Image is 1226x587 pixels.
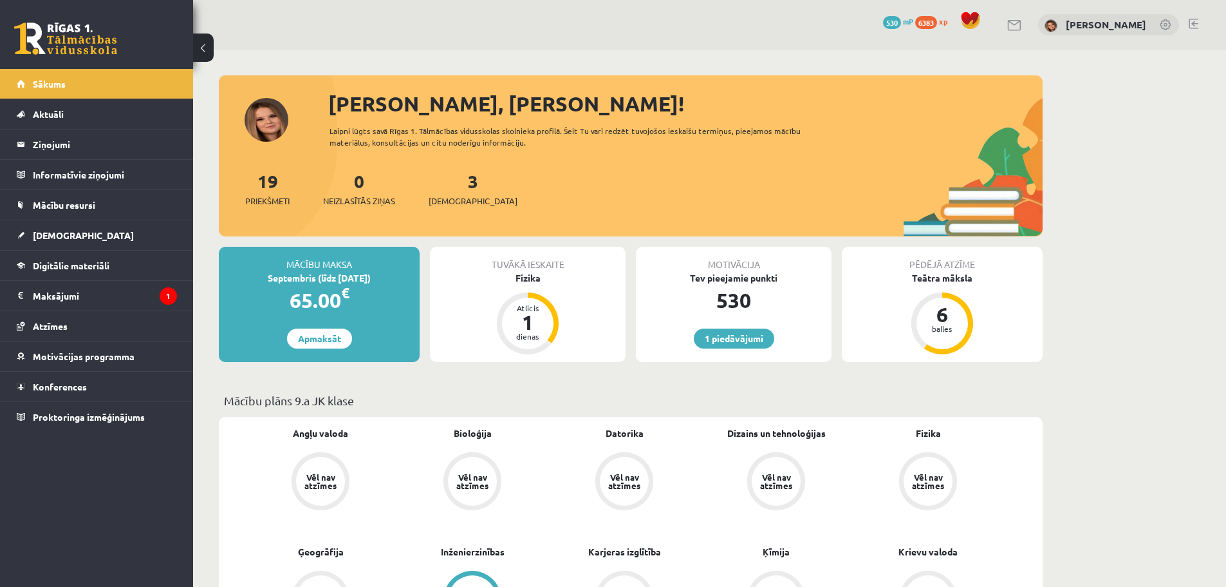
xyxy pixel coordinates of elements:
[636,247,831,271] div: Motivācija
[33,381,87,392] span: Konferences
[915,16,937,29] span: 6383
[910,473,946,490] div: Vēl nav atzīmes
[396,452,548,513] a: Vēl nav atzīmes
[219,247,420,271] div: Mācību maksa
[430,271,626,356] a: Fizika Atlicis 1 dienas
[903,16,913,26] span: mP
[33,351,135,362] span: Motivācijas programma
[287,329,352,349] a: Apmaksāt
[1045,19,1057,32] img: Kendija Anete Kraukle
[758,473,794,490] div: Vēl nav atzīmes
[898,545,958,559] a: Krievu valoda
[17,130,177,159] a: Ziņojumi
[883,16,901,29] span: 530
[606,427,644,440] a: Datorika
[939,16,947,26] span: xp
[694,329,774,349] a: 1 piedāvājumi
[328,88,1043,119] div: [PERSON_NAME], [PERSON_NAME]!
[727,427,826,440] a: Dizains un tehnoloģijas
[429,195,517,207] span: [DEMOGRAPHIC_DATA]
[323,169,395,207] a: 0Neizlasītās ziņas
[33,78,66,90] span: Sākums
[17,311,177,341] a: Atzīmes
[33,160,177,189] legend: Informatīvie ziņojumi
[763,545,790,559] a: Ķīmija
[430,271,626,285] div: Fizika
[700,452,852,513] a: Vēl nav atzīmes
[341,284,349,302] span: €
[14,23,117,55] a: Rīgas 1. Tālmācības vidusskola
[33,411,145,423] span: Proktoringa izmēģinājums
[441,545,505,559] a: Inženierzinības
[508,304,547,312] div: Atlicis
[17,160,177,189] a: Informatīvie ziņojumi
[429,169,517,207] a: 3[DEMOGRAPHIC_DATA]
[245,195,290,207] span: Priekšmeti
[33,229,134,241] span: [DEMOGRAPHIC_DATA]
[548,452,700,513] a: Vēl nav atzīmes
[33,130,177,159] legend: Ziņojumi
[245,452,396,513] a: Vēl nav atzīmes
[17,372,177,401] a: Konferences
[588,545,661,559] a: Karjeras izglītība
[245,169,290,207] a: 19Priekšmeti
[33,108,64,120] span: Aktuāli
[17,190,177,220] a: Mācību resursi
[923,325,961,332] div: balles
[33,199,95,211] span: Mācību resursi
[430,247,626,271] div: Tuvākā ieskaite
[302,473,339,490] div: Vēl nav atzīmes
[842,271,1043,356] a: Teātra māksla 6 balles
[17,402,177,432] a: Proktoringa izmēģinājums
[17,342,177,371] a: Motivācijas programma
[17,251,177,280] a: Digitālie materiāli
[454,473,490,490] div: Vēl nav atzīmes
[883,16,913,26] a: 530 mP
[915,16,954,26] a: 6383 xp
[606,473,642,490] div: Vēl nav atzīmes
[508,312,547,332] div: 1
[160,287,177,305] i: 1
[33,320,68,332] span: Atzīmes
[454,427,492,440] a: Bioloģija
[636,271,831,285] div: Tev pieejamie punkti
[17,220,177,250] a: [DEMOGRAPHIC_DATA]
[842,271,1043,285] div: Teātra māksla
[916,427,941,440] a: Fizika
[1066,18,1146,31] a: [PERSON_NAME]
[17,99,177,129] a: Aktuāli
[298,545,344,559] a: Ģeogrāfija
[33,260,109,271] span: Digitālie materiāli
[852,452,1004,513] a: Vēl nav atzīmes
[508,332,547,340] div: dienas
[17,69,177,99] a: Sākums
[293,427,348,440] a: Angļu valoda
[842,247,1043,271] div: Pēdējā atzīme
[224,392,1037,409] p: Mācību plāns 9.a JK klase
[219,285,420,316] div: 65.00
[330,125,824,148] div: Laipni lūgts savā Rīgas 1. Tālmācības vidusskolas skolnieka profilā. Šeit Tu vari redzēt tuvojošo...
[923,304,961,325] div: 6
[219,271,420,285] div: Septembris (līdz [DATE])
[33,281,177,311] legend: Maksājumi
[323,195,395,207] span: Neizlasītās ziņas
[636,285,831,316] div: 530
[17,281,177,311] a: Maksājumi1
